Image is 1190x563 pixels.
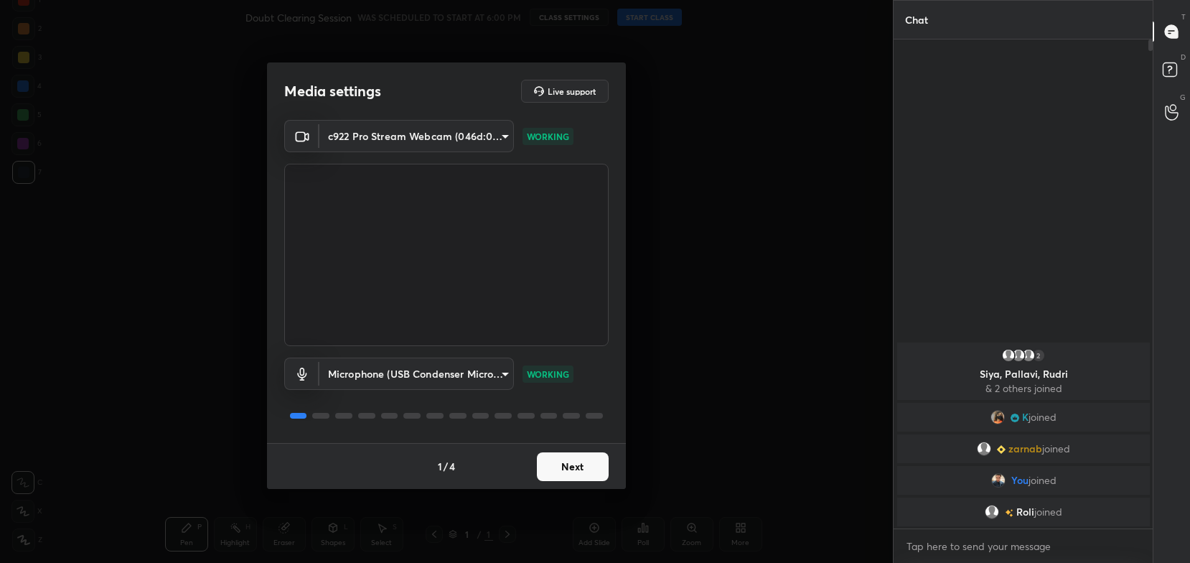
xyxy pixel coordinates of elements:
span: joined [1028,475,1056,486]
img: a22db187792640bb98a13f5779a22c66.jpg [990,410,1005,424]
img: default.png [1001,348,1016,363]
p: T [1181,11,1186,22]
img: default.png [985,505,999,519]
p: Siya, Pallavi, Rudri [906,368,1141,380]
div: c922 Pro Stream Webcam (046d:085c) [319,120,514,152]
div: c922 Pro Stream Webcam (046d:085c) [319,358,514,390]
span: K [1022,411,1029,423]
p: & 2 others joined [906,383,1141,394]
h4: 4 [449,459,455,474]
span: joined [1034,506,1062,518]
button: Next [537,452,609,481]
div: 2 [1031,348,1046,363]
img: default.png [977,442,991,456]
p: WORKING [527,368,569,381]
span: zarnab [1008,443,1042,455]
span: Roli [1016,506,1034,518]
h2: Media settings [284,82,381,101]
span: joined [1029,411,1057,423]
div: grid [894,340,1153,529]
img: no-rating-badge.077c3623.svg [1005,509,1013,517]
p: D [1181,52,1186,62]
img: default.png [1011,348,1026,363]
p: G [1180,92,1186,103]
h5: Live support [548,87,596,96]
h4: / [444,459,448,474]
img: 55473ce4c9694ef3bb855ddd9006c2b4.jpeg [990,473,1005,488]
h4: 1 [438,459,442,474]
p: Chat [894,1,940,39]
span: joined [1042,443,1070,455]
img: Learner_Badge_champion_ad955741a3.svg [1011,414,1019,422]
img: Learner_Badge_beginner_1_8b307cf2a0.svg [997,445,1006,454]
img: default.png [1021,348,1036,363]
span: You [1011,475,1028,486]
p: WORKING [527,130,569,143]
